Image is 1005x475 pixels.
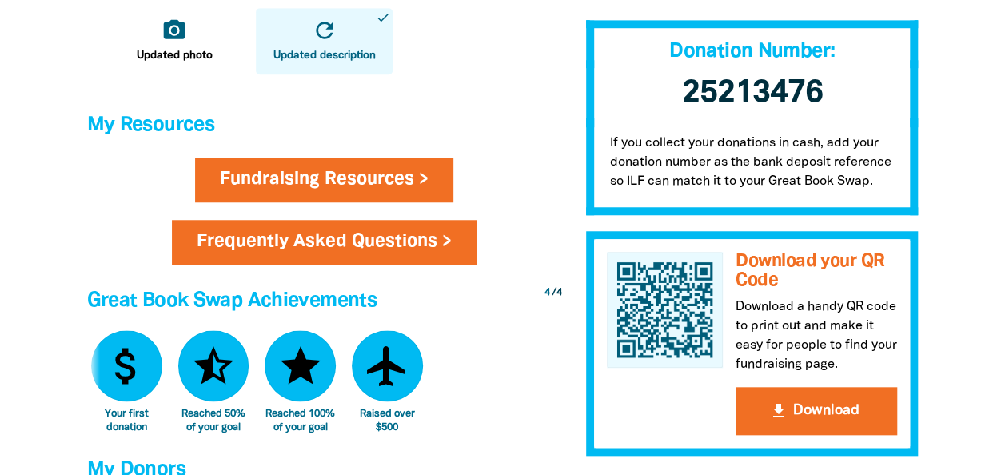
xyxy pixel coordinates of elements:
[312,18,337,43] i: refresh
[607,252,724,369] img: QR Code for CPSU ABS Great Book Swap
[376,10,390,25] i: done
[91,408,162,434] div: Your first donation
[586,118,919,215] p: If you collect your donations in cash, add your donation number as the bank deposit reference so ...
[189,342,237,390] i: star_half
[273,48,376,64] span: Updated description
[87,285,562,317] h4: Great Book Swap Achievements
[544,285,562,301] div: / 4
[736,387,897,435] button: get_appDownload
[87,116,215,134] span: My Resources
[363,342,411,390] i: airplanemode_active
[256,8,393,74] a: refreshUpdated descriptiondone
[265,408,336,434] div: Reached 100% of your goal
[102,342,150,390] i: attach_money
[769,401,788,421] i: get_app
[137,48,213,64] span: Updated photo
[162,18,187,43] i: camera_alt
[172,220,477,265] a: Frequently Asked Questions >
[106,8,243,74] a: camera_altUpdated photo
[736,252,897,291] h3: Download your QR Code
[682,78,823,108] span: 25213476
[352,408,423,434] div: Raised over $500
[277,342,325,390] i: star
[544,288,550,297] span: 4
[195,158,453,202] a: Fundraising Resources >
[178,408,249,434] div: Reached 50% of your goal
[669,42,835,61] span: Donation Number:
